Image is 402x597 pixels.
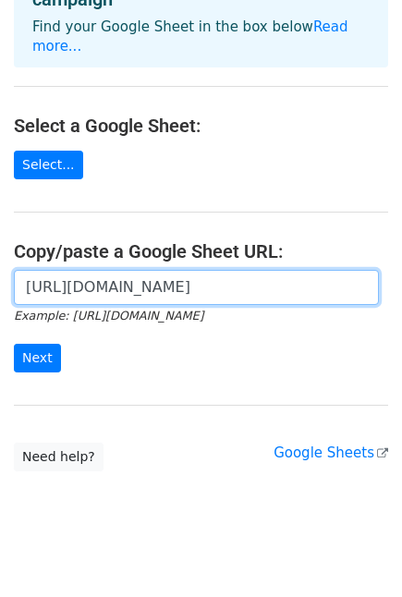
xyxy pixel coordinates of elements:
[14,151,83,179] a: Select...
[14,240,388,262] h4: Copy/paste a Google Sheet URL:
[14,270,379,305] input: Paste your Google Sheet URL here
[14,115,388,137] h4: Select a Google Sheet:
[32,18,348,55] a: Read more...
[32,18,370,56] p: Find your Google Sheet in the box below
[310,508,402,597] iframe: Chat Widget
[14,443,104,471] a: Need help?
[274,445,388,461] a: Google Sheets
[14,344,61,372] input: Next
[14,309,203,323] small: Example: [URL][DOMAIN_NAME]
